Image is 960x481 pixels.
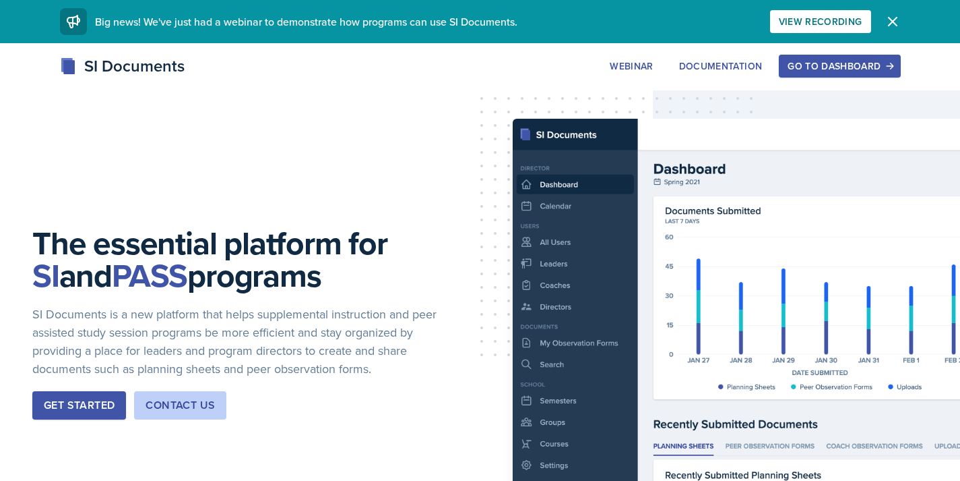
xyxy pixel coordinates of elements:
[95,14,517,29] span: Big news! We've just had a webinar to demonstrate how programs can use SI Documents.
[134,391,226,420] button: Contact Us
[601,55,662,78] button: Webinar
[44,397,115,414] div: Get Started
[770,10,871,33] button: View Recording
[679,61,763,72] div: Documentation
[60,54,185,78] div: SI Documents
[610,61,653,72] div: Webinar
[146,397,215,414] div: Contact Us
[670,55,771,78] button: Documentation
[779,16,862,27] div: View Recording
[32,391,126,420] button: Get Started
[788,61,891,72] div: Go to Dashboard
[779,55,900,78] button: Go to Dashboard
